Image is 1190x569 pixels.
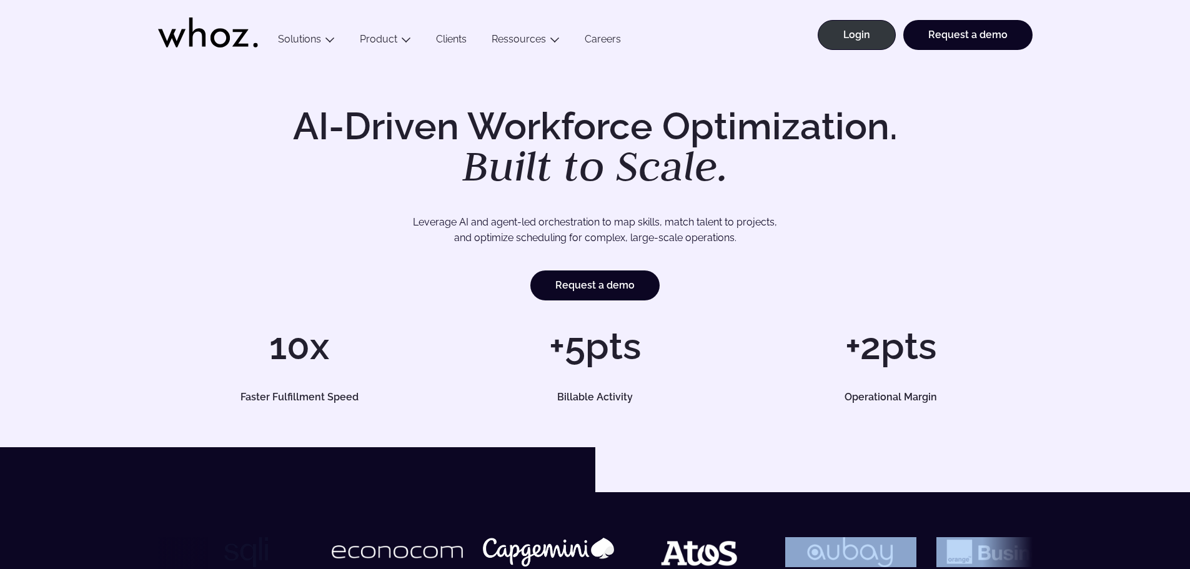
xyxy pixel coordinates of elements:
[265,33,347,50] button: Solutions
[202,214,989,246] p: Leverage AI and agent-led orchestration to map skills, match talent to projects, and optimize sch...
[572,33,633,50] a: Careers
[360,33,397,45] a: Product
[763,392,1018,402] h5: Operational Margin
[479,33,572,50] button: Ressources
[424,33,479,50] a: Clients
[818,20,896,50] a: Login
[749,327,1032,365] h1: +2pts
[1108,487,1173,552] iframe: Chatbot
[492,33,546,45] a: Ressources
[468,392,723,402] h5: Billable Activity
[454,327,736,365] h1: +5pts
[172,392,427,402] h5: Faster Fulfillment Speed
[530,270,660,300] a: Request a demo
[347,33,424,50] button: Product
[462,138,728,193] em: Built to Scale.
[903,20,1033,50] a: Request a demo
[275,107,915,187] h1: AI-Driven Workforce Optimization.
[158,327,441,365] h1: 10x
